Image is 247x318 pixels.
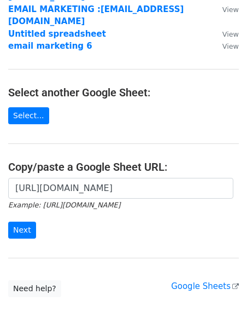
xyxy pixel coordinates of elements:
[8,222,36,239] input: Next
[8,29,106,39] a: Untitled spreadsheet
[171,281,239,291] a: Google Sheets
[211,4,239,14] a: View
[8,41,92,51] a: email marketing 6
[222,30,239,38] small: View
[8,4,184,27] strong: EMAIL MARKETING : [EMAIL_ADDRESS][DOMAIN_NAME]
[192,265,247,318] iframe: Chat Widget
[8,160,239,174] h4: Copy/paste a Google Sheet URL:
[8,201,120,209] small: Example: [URL][DOMAIN_NAME]
[222,42,239,50] small: View
[8,107,49,124] a: Select...
[211,41,239,51] a: View
[8,280,61,297] a: Need help?
[222,5,239,14] small: View
[8,4,184,27] a: EMAIL MARKETING :[EMAIL_ADDRESS][DOMAIN_NAME]
[8,86,239,99] h4: Select another Google Sheet:
[211,29,239,39] a: View
[8,178,233,199] input: Paste your Google Sheet URL here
